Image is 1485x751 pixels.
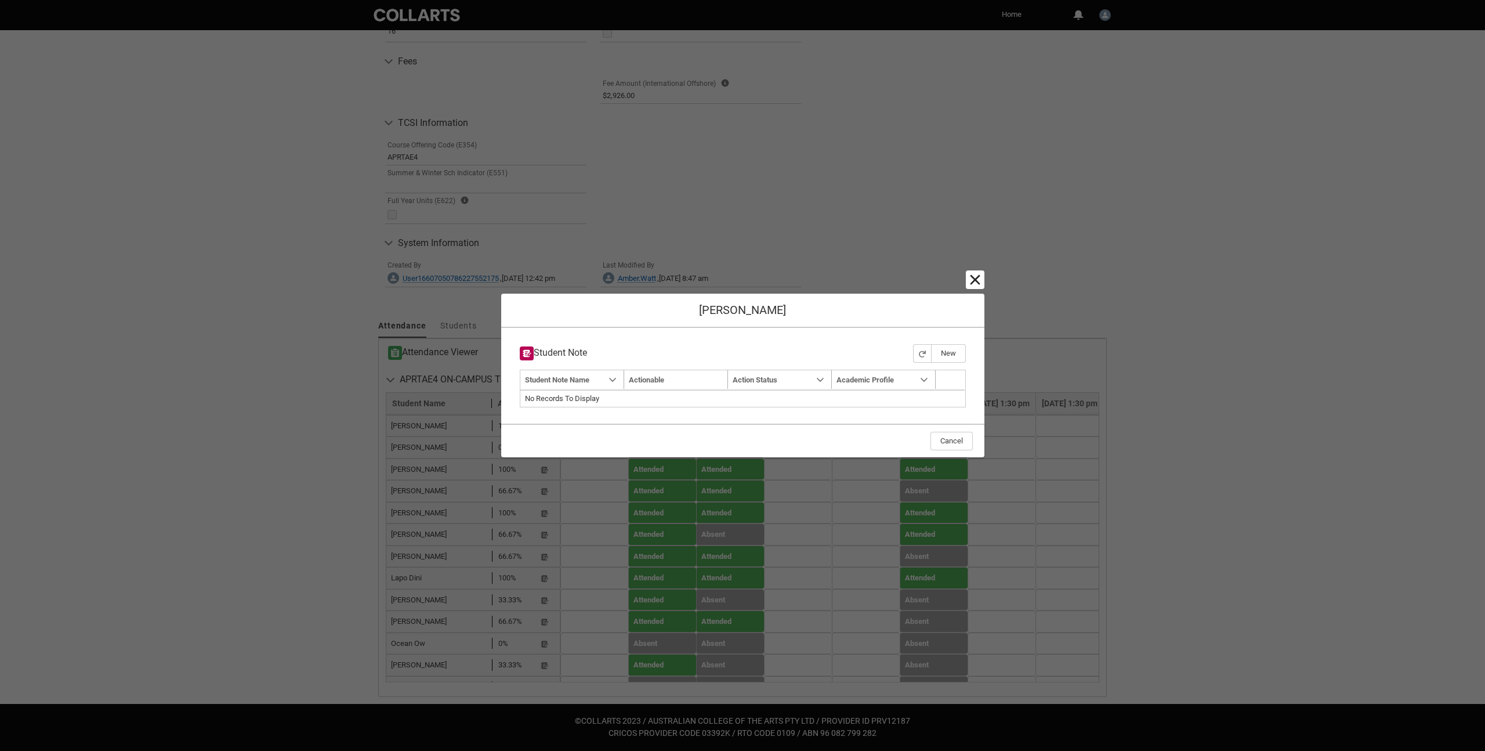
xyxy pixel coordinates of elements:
h1: [PERSON_NAME] [510,303,975,317]
button: Cancel and close [968,272,983,287]
button: New [931,344,966,363]
div: No Records To Display [525,393,961,405]
button: Refresh [913,344,932,363]
h3: Student Note [520,346,587,360]
button: Cancel [930,432,973,450]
